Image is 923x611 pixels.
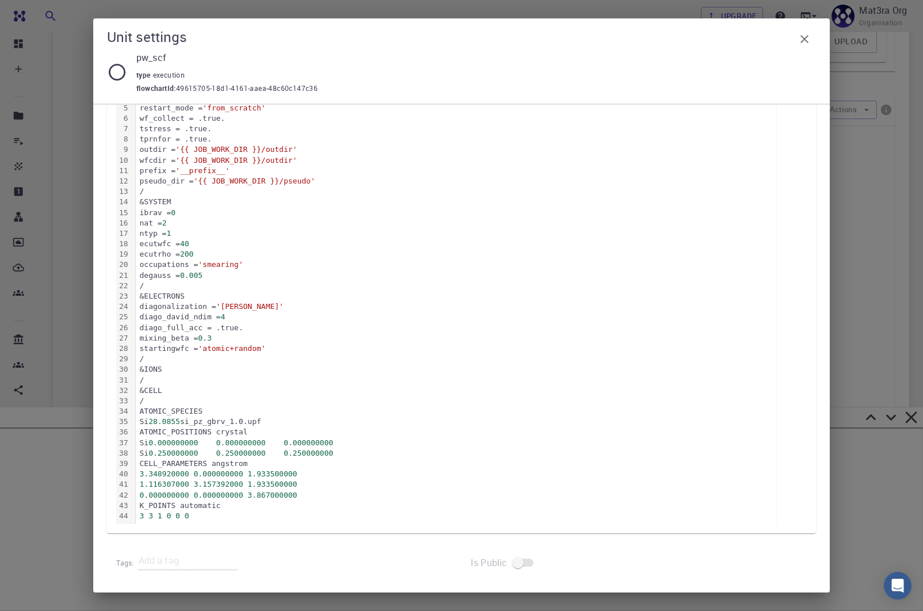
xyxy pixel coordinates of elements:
[116,396,130,406] div: 33
[471,556,507,570] span: Is Public
[136,459,776,469] div: CELL_PARAMETERS angstrom
[176,511,180,520] span: 0
[247,469,297,478] span: 1.933500000
[116,427,130,437] div: 36
[136,301,776,312] div: diagonalization =
[116,479,130,490] div: 41
[136,155,776,166] div: wfcdir =
[116,166,130,176] div: 11
[136,333,776,343] div: mixing_beta =
[216,438,266,447] span: 0.000000000
[136,312,776,322] div: diago_david_ndim =
[116,176,130,186] div: 12
[136,197,776,207] div: &SYSTEM
[176,156,297,165] span: '{{ JOB_WORK_DIR }}/outdir'
[116,291,130,301] div: 23
[158,511,162,520] span: 1
[136,83,176,94] span: flowchartId :
[247,480,297,488] span: 1.933500000
[136,354,776,364] div: /
[136,70,153,79] span: type
[136,438,776,448] div: Si
[193,469,243,478] span: 0.000000000
[136,448,776,459] div: Si
[116,259,130,270] div: 20
[136,375,776,385] div: /
[136,364,776,375] div: &IONS
[136,134,776,144] div: tprnfor = .true.
[136,144,776,155] div: outdir =
[185,511,189,520] span: 0
[116,301,130,312] div: 24
[107,28,187,46] h5: Unit settings
[116,375,130,385] div: 31
[116,186,130,197] div: 13
[284,449,333,457] span: 0.250000000
[162,219,167,227] span: 2
[136,259,776,270] div: occupations =
[136,218,776,228] div: nat =
[171,208,176,217] span: 0
[116,124,130,134] div: 7
[139,552,238,570] input: Add a tag
[116,438,130,448] div: 37
[176,83,318,94] span: 49615705-18d1-4161-aaea-48c60c147c36
[203,104,266,112] span: 'from_scratch'
[116,552,139,569] h6: Tags:
[116,113,130,124] div: 6
[176,145,297,154] span: '{{ JOB_WORK_DIR }}/outdir'
[148,511,153,520] span: 3
[136,249,776,259] div: ecutrho =
[139,480,189,488] span: 1.116307000
[116,144,130,155] div: 9
[136,186,776,197] div: /
[116,490,130,501] div: 42
[136,417,776,427] div: Si si_pz_gbrv_1.0.upf
[284,438,333,447] span: 0.000000000
[136,176,776,186] div: pseudo_dir =
[136,124,776,134] div: tstress = .true.
[136,270,776,281] div: degauss =
[136,281,776,291] div: /
[180,239,189,248] span: 40
[116,208,130,218] div: 15
[166,511,171,520] span: 0
[136,51,807,64] p: pw_scf
[116,406,130,417] div: 34
[116,134,130,144] div: 8
[136,113,776,124] div: wf_collect = .true.
[216,302,284,311] span: '[PERSON_NAME]'
[193,480,243,488] span: 3.157392000
[116,511,130,521] div: 44
[116,239,130,249] div: 18
[136,406,776,417] div: ATOMIC_SPECIES
[148,417,180,426] span: 28.0855
[116,448,130,459] div: 38
[136,239,776,249] div: ecutwfc =
[198,334,211,342] span: 0.3
[116,333,130,343] div: 27
[176,166,230,175] span: '__prefix__'
[136,208,776,218] div: ibrav =
[136,396,776,406] div: /
[136,103,776,113] div: restart_mode =
[136,166,776,176] div: prefix =
[136,385,776,396] div: &CELL
[198,344,265,353] span: 'atomic+random'
[136,291,776,301] div: &ELECTRONS
[24,8,66,18] span: Support
[116,197,130,207] div: 14
[116,364,130,375] div: 30
[193,491,243,499] span: 0.000000000
[884,572,911,599] div: Open Intercom Messenger
[247,491,297,499] span: 3.867000000
[139,469,189,478] span: 3.348920000
[220,312,225,321] span: 4
[180,271,203,280] span: 0.005
[116,343,130,354] div: 28
[193,177,315,185] span: '{{ JOB_WORK_DIR }}/pseudo'
[136,427,776,437] div: ATOMIC_POSITIONS crystal
[116,417,130,427] div: 35
[148,449,198,457] span: 0.250000000
[136,501,776,511] div: K_POINTS automatic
